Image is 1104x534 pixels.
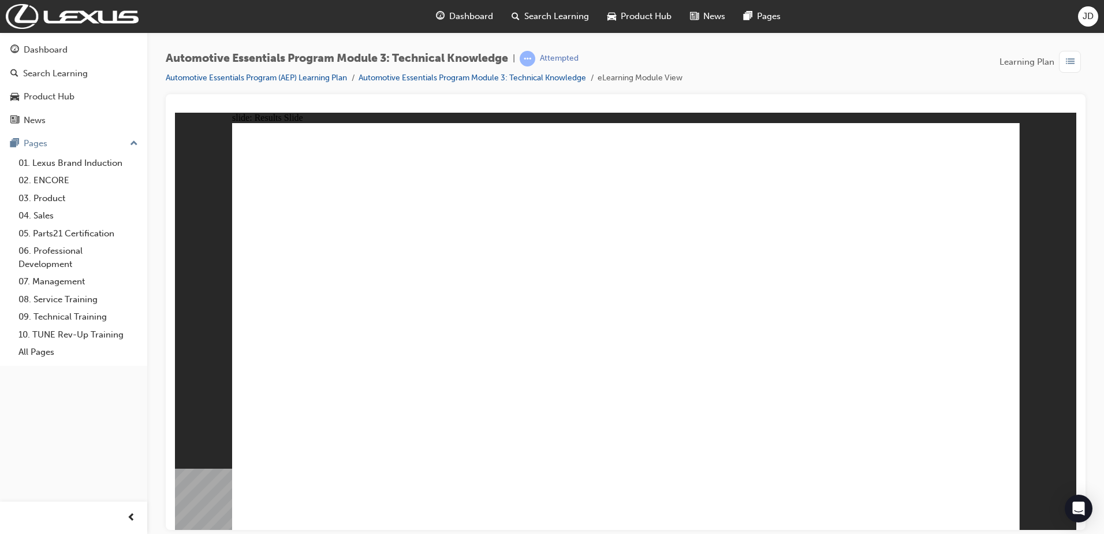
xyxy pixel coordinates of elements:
div: Pages [24,137,47,150]
span: pages-icon [10,139,19,149]
a: News [5,110,143,131]
span: learningRecordVerb_ATTEMPT-icon [520,51,535,66]
a: Product Hub [5,86,143,107]
span: Learning Plan [999,55,1054,69]
a: search-iconSearch Learning [502,5,598,28]
span: JD [1083,10,1094,23]
img: Trak [6,4,139,29]
span: Pages [757,10,781,23]
div: Search Learning [23,67,88,80]
a: 10. TUNE Rev-Up Training [14,326,143,344]
span: Search Learning [524,10,589,23]
a: 06. Professional Development [14,242,143,273]
button: Pages [5,133,143,154]
a: guage-iconDashboard [427,5,502,28]
div: Product Hub [24,90,74,103]
a: Dashboard [5,39,143,61]
span: guage-icon [10,45,19,55]
div: News [24,114,46,127]
a: 09. Technical Training [14,308,143,326]
button: DashboardSearch LearningProduct HubNews [5,37,143,133]
span: Product Hub [621,10,672,23]
div: Dashboard [24,43,68,57]
a: 01. Lexus Brand Induction [14,154,143,172]
a: Search Learning [5,63,143,84]
span: | [513,52,515,65]
a: 05. Parts21 Certification [14,225,143,243]
span: car-icon [10,92,19,102]
a: car-iconProduct Hub [598,5,681,28]
div: Attempted [540,53,579,64]
a: Automotive Essentials Program (AEP) Learning Plan [166,73,347,83]
span: pages-icon [744,9,752,24]
div: Open Intercom Messenger [1065,495,1092,522]
span: up-icon [130,136,138,151]
span: Dashboard [449,10,493,23]
span: search-icon [512,9,520,24]
a: 08. Service Training [14,291,143,309]
a: All Pages [14,343,143,361]
a: news-iconNews [681,5,734,28]
span: car-icon [607,9,616,24]
span: prev-icon [127,511,136,525]
span: news-icon [10,116,19,126]
span: list-icon [1066,55,1075,69]
li: eLearning Module View [598,72,682,85]
span: guage-icon [436,9,445,24]
button: JD [1078,6,1098,27]
span: news-icon [690,9,699,24]
a: 04. Sales [14,207,143,225]
span: search-icon [10,69,18,79]
a: pages-iconPages [734,5,790,28]
span: News [703,10,725,23]
a: Automotive Essentials Program Module 3: Technical Knowledge [359,73,586,83]
a: 07. Management [14,273,143,291]
button: Learning Plan [999,51,1086,73]
a: 03. Product [14,190,143,207]
span: Automotive Essentials Program Module 3: Technical Knowledge [166,52,508,65]
a: 02. ENCORE [14,172,143,190]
